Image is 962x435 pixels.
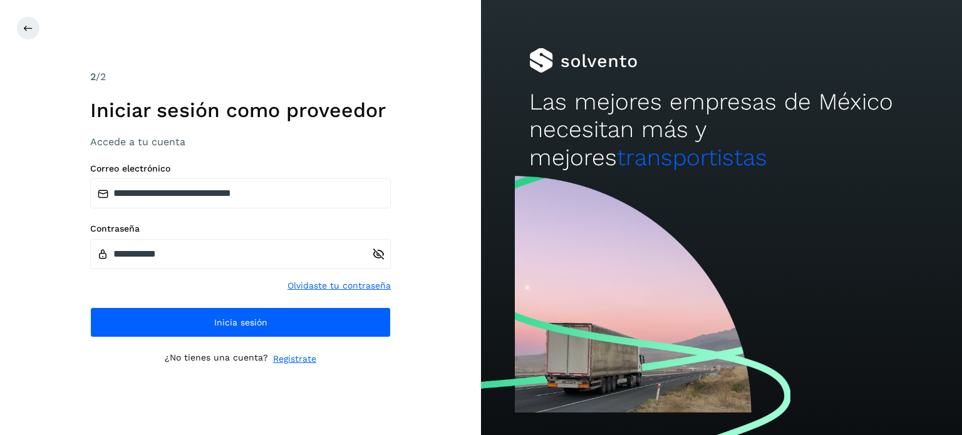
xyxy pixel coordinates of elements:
h2: Las mejores empresas de México necesitan más y mejores [529,88,914,171]
span: Inicia sesión [214,318,267,327]
a: Regístrate [273,352,316,366]
h1: Iniciar sesión como proveedor [90,98,391,122]
div: /2 [90,69,391,84]
button: Inicia sesión [90,307,391,337]
label: Contraseña [90,223,391,234]
span: 2 [90,71,96,83]
h3: Accede a tu cuenta [90,136,391,148]
p: ¿No tienes una cuenta? [165,352,268,366]
label: Correo electrónico [90,163,391,174]
span: transportistas [617,144,767,171]
a: Olvidaste tu contraseña [287,279,391,292]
